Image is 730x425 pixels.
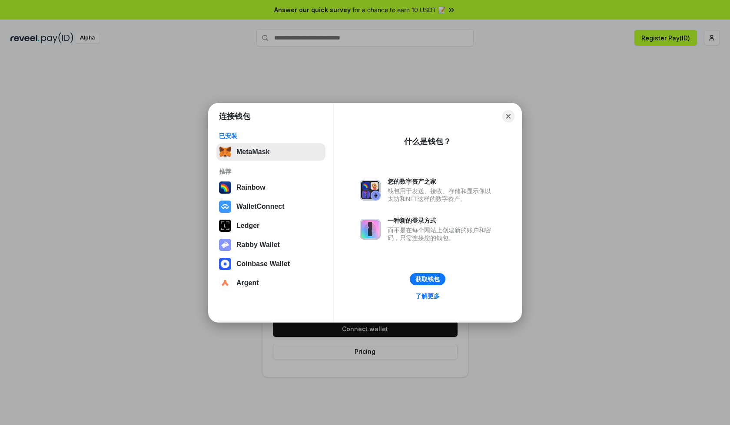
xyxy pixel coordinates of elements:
[219,239,231,251] img: svg+xml,%3Csvg%20xmlns%3D%22http%3A%2F%2Fwww.w3.org%2F2000%2Fsvg%22%20fill%3D%22none%22%20viewBox...
[410,290,445,302] a: 了解更多
[388,178,495,185] div: 您的数字资产之家
[219,181,231,194] img: svg+xml,%3Csvg%20width%3D%22120%22%20height%3D%22120%22%20viewBox%3D%220%200%20120%20120%22%20fil...
[216,274,325,292] button: Argent
[216,143,325,161] button: MetaMask
[388,217,495,224] div: 一种新的登录方式
[219,277,231,289] img: svg+xml,%3Csvg%20width%3D%2228%22%20height%3D%2228%22%20viewBox%3D%220%200%2028%2028%22%20fill%3D...
[415,292,440,300] div: 了解更多
[216,236,325,254] button: Rabby Wallet
[219,146,231,158] img: svg+xml,%3Csvg%20fill%3D%22none%22%20height%3D%2233%22%20viewBox%3D%220%200%2035%2033%22%20width%...
[216,179,325,196] button: Rainbow
[219,220,231,232] img: svg+xml,%3Csvg%20xmlns%3D%22http%3A%2F%2Fwww.w3.org%2F2000%2Fsvg%22%20width%3D%2228%22%20height%3...
[216,255,325,273] button: Coinbase Wallet
[219,201,231,213] img: svg+xml,%3Csvg%20width%3D%2228%22%20height%3D%2228%22%20viewBox%3D%220%200%2028%2028%22%20fill%3D...
[410,273,445,285] button: 获取钱包
[502,110,514,122] button: Close
[404,136,451,147] div: 什么是钱包？
[236,241,280,249] div: Rabby Wallet
[360,219,381,240] img: svg+xml,%3Csvg%20xmlns%3D%22http%3A%2F%2Fwww.w3.org%2F2000%2Fsvg%22%20fill%3D%22none%22%20viewBox...
[216,217,325,234] button: Ledger
[219,111,250,122] h1: 连接钱包
[216,198,325,215] button: WalletConnect
[236,260,290,268] div: Coinbase Wallet
[415,275,440,283] div: 获取钱包
[219,258,231,270] img: svg+xml,%3Csvg%20width%3D%2228%22%20height%3D%2228%22%20viewBox%3D%220%200%2028%2028%22%20fill%3D...
[236,222,259,230] div: Ledger
[388,226,495,242] div: 而不是在每个网站上创建新的账户和密码，只需连接您的钱包。
[388,187,495,203] div: 钱包用于发送、接收、存储和显示像以太坊和NFT这样的数字资产。
[360,180,381,201] img: svg+xml,%3Csvg%20xmlns%3D%22http%3A%2F%2Fwww.w3.org%2F2000%2Fsvg%22%20fill%3D%22none%22%20viewBox...
[236,148,269,156] div: MetaMask
[236,203,285,211] div: WalletConnect
[219,132,323,140] div: 已安装
[236,279,259,287] div: Argent
[236,184,265,191] div: Rainbow
[219,168,323,175] div: 推荐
